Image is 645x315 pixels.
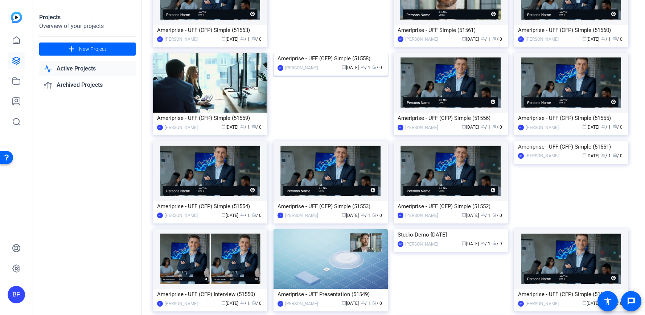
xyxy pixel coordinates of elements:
[252,213,262,218] span: / 0
[398,229,504,240] div: Studio Demo [DATE]
[462,241,479,246] span: [DATE]
[240,125,250,130] span: / 1
[603,297,612,306] mat-icon: accessibility
[221,125,238,130] span: [DATE]
[278,53,384,64] div: Ameriprise - UFF (CFP) Simple (51558)
[361,301,370,306] span: / 1
[582,301,599,306] span: [DATE]
[481,36,485,41] span: group
[285,300,318,307] div: [PERSON_NAME]
[462,124,466,129] span: calendar_today
[252,213,256,217] span: radio
[582,300,587,305] span: calendar_today
[582,36,587,41] span: calendar_today
[582,153,587,157] span: calendar_today
[627,297,636,306] mat-icon: message
[601,125,611,130] span: / 1
[342,65,346,69] span: calendar_today
[481,124,485,129] span: group
[39,22,136,31] div: Overview of your projects
[405,36,438,43] div: [PERSON_NAME]
[405,241,438,248] div: [PERSON_NAME]
[481,37,490,42] span: / 1
[398,113,504,124] div: Ameriprise - UFF (CFP) Simple (51556)
[492,213,502,218] span: / 0
[613,125,623,130] span: / 0
[492,125,502,130] span: / 0
[361,300,365,305] span: group
[601,124,605,129] span: group
[8,286,25,303] div: BF
[342,301,359,306] span: [DATE]
[221,37,238,42] span: [DATE]
[39,43,136,56] button: New Project
[240,301,250,306] span: / 1
[518,113,624,124] div: Ameriprise - UFF (CFP) Simple (51555)
[518,36,524,42] div: MC
[518,25,624,36] div: Ameriprise - UFF (CFP) Simple (51560)
[372,300,377,305] span: radio
[240,213,250,218] span: / 1
[372,213,382,218] span: / 0
[462,241,466,245] span: calendar_today
[492,124,497,129] span: radio
[601,36,605,41] span: group
[252,300,256,305] span: radio
[221,213,226,217] span: calendar_today
[278,289,384,300] div: Ameriprise - UFF Presentation (51549)
[372,301,382,306] span: / 0
[221,300,226,305] span: calendar_today
[582,37,599,42] span: [DATE]
[582,124,587,129] span: calendar_today
[157,289,263,300] div: Ameriprise - UFF (CFP) Interview (51550)
[582,153,599,158] span: [DATE]
[526,300,559,307] div: [PERSON_NAME]
[462,213,479,218] span: [DATE]
[398,36,403,42] div: MC
[518,301,524,307] div: BK
[165,212,198,219] div: [PERSON_NAME]
[221,301,238,306] span: [DATE]
[601,153,611,158] span: / 1
[11,12,22,23] img: blue-gradient.svg
[613,153,617,157] span: radio
[361,65,365,69] span: group
[398,25,504,36] div: Ameriprise - UFF Simple (51561)
[165,300,198,307] div: [PERSON_NAME]
[252,124,256,129] span: radio
[221,213,238,218] span: [DATE]
[601,153,605,157] span: group
[613,124,617,129] span: radio
[398,125,403,130] div: MC
[492,213,497,217] span: radio
[398,241,403,247] div: BF
[462,125,479,130] span: [DATE]
[157,25,263,36] div: Ameriprise - UFF (CFP) Simple (51563)
[221,124,226,129] span: calendar_today
[462,36,466,41] span: calendar_today
[372,65,382,70] span: / 0
[157,125,163,130] div: MC
[481,241,485,245] span: group
[342,65,359,70] span: [DATE]
[398,201,504,212] div: Ameriprise - UFF (CFP) Simple (51552)
[39,78,136,93] a: Archived Projects
[361,65,370,70] span: / 1
[613,153,623,158] span: / 0
[526,36,559,43] div: [PERSON_NAME]
[165,124,198,131] div: [PERSON_NAME]
[157,201,263,212] div: Ameriprise - UFF (CFP) Simple (51554)
[492,36,497,41] span: radio
[492,241,502,246] span: / 9
[252,301,262,306] span: / 0
[240,300,245,305] span: group
[342,213,359,218] span: [DATE]
[492,37,502,42] span: / 0
[221,36,226,41] span: calendar_today
[518,153,524,159] div: BK
[405,124,438,131] div: [PERSON_NAME]
[240,37,250,42] span: / 1
[165,36,198,43] div: [PERSON_NAME]
[518,141,624,152] div: Ameriprise - UFF (CFP) Simple (51551)
[285,64,318,72] div: [PERSON_NAME]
